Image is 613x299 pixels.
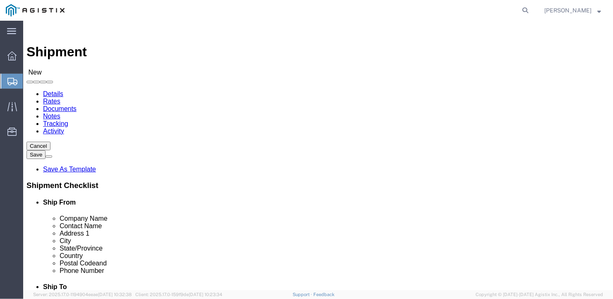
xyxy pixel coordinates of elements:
a: Support [293,292,313,297]
iframe: FS Legacy Container [23,21,613,290]
span: Server: 2025.17.0-1194904eeae [33,292,132,297]
span: Copyright © [DATE]-[DATE] Agistix Inc., All Rights Reserved [476,291,603,298]
span: [DATE] 10:32:38 [98,292,132,297]
button: [PERSON_NAME] [544,5,601,15]
a: Feedback [313,292,334,297]
img: logo [6,4,65,17]
span: Craig McCausland [544,6,591,15]
span: Client: 2025.17.0-159f9de [135,292,222,297]
span: [DATE] 10:23:34 [189,292,222,297]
